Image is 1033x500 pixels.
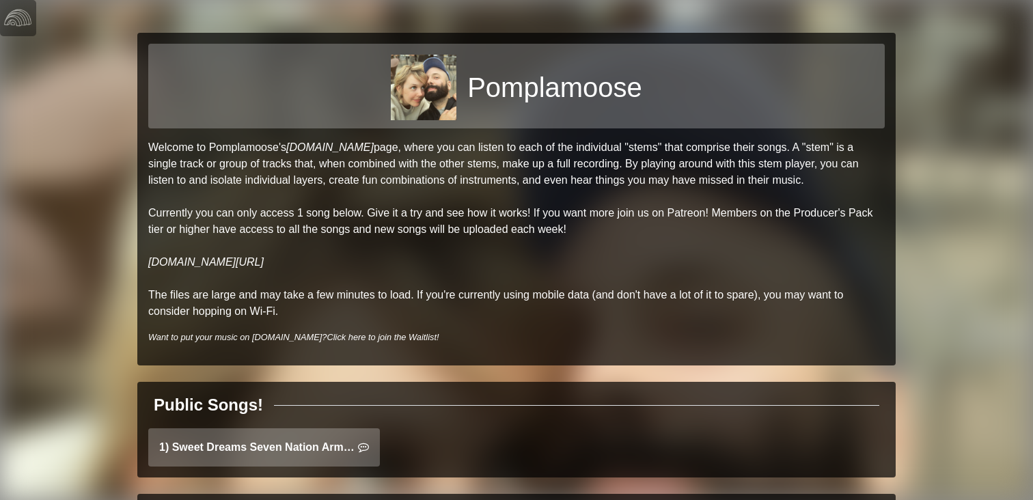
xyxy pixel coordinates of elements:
[286,141,374,153] a: [DOMAIN_NAME]
[467,71,642,104] h1: Pomplamoose
[148,256,264,268] a: [DOMAIN_NAME][URL]
[148,139,885,320] p: Welcome to Pomplamoose's page, where you can listen to each of the individual "stems" that compri...
[327,332,439,342] a: Click here to join the Waitlist!
[148,332,439,342] i: Want to put your music on [DOMAIN_NAME]?
[154,393,263,417] div: Public Songs!
[4,4,31,31] img: logo-white-4c48a5e4bebecaebe01ca5a9d34031cfd3d4ef9ae749242e8c4bf12ef99f53e8.png
[391,55,456,120] img: 0b413ca4293993cd97c842dee4ef857c5ee5547a4dd82cef006aec151a4b0416.jpg
[148,428,380,467] a: 1) Sweet Dreams Seven Nation Army Mashup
